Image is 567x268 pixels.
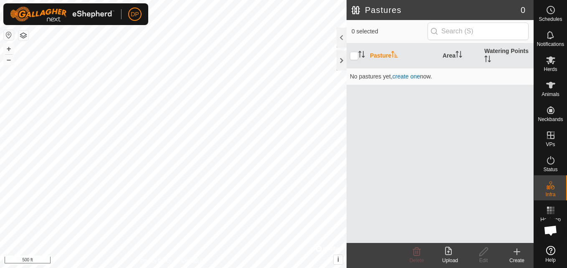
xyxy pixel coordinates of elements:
[334,255,343,264] button: i
[534,243,567,266] a: Help
[18,30,28,40] button: Map Layers
[544,67,557,72] span: Herds
[10,7,114,22] img: Gallagher Logo
[4,44,14,54] button: +
[182,257,206,265] a: Contact Us
[4,55,14,65] button: –
[481,43,534,68] th: Watering Points
[484,57,491,63] p-sorticon: Activate to sort
[391,73,432,80] span: , now.
[542,92,559,97] span: Animals
[540,217,561,222] span: Heatmap
[4,30,14,40] button: Reset Map
[467,257,500,264] div: Edit
[500,257,534,264] div: Create
[428,23,529,40] input: Search (S)
[543,167,557,172] span: Status
[521,4,525,16] span: 0
[546,142,555,147] span: VPs
[539,17,562,22] span: Schedules
[456,52,462,59] p-sorticon: Activate to sort
[410,258,424,263] span: Delete
[367,43,439,68] th: Pasture
[131,10,139,19] span: DP
[538,117,563,122] span: Neckbands
[545,192,555,197] span: Infra
[537,42,564,47] span: Notifications
[352,27,428,36] span: 0 selected
[347,68,534,85] td: No pastures yet
[439,43,481,68] th: Area
[140,257,172,265] a: Privacy Policy
[391,52,398,59] p-sorticon: Activate to sort
[392,73,420,80] span: create one
[545,258,556,263] span: Help
[538,218,563,243] div: Open chat
[352,5,521,15] h2: Pastures
[337,256,339,263] span: i
[433,257,467,264] div: Upload
[358,52,365,59] p-sorticon: Activate to sort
